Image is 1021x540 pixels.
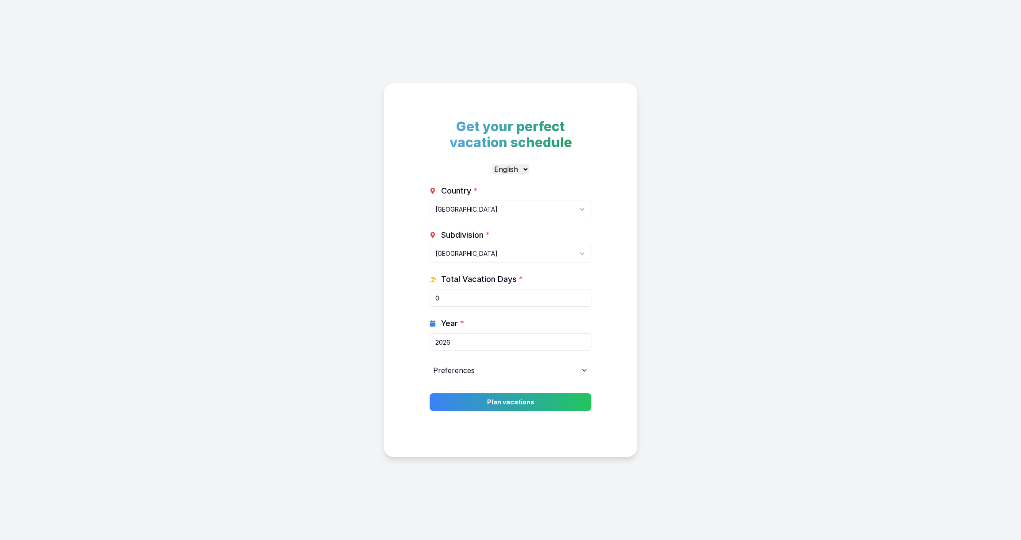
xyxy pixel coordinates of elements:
[430,118,591,150] h1: Get your perfect vacation schedule
[441,317,464,330] span: Year
[441,185,477,197] span: Country
[441,229,490,241] span: Subdivision
[441,273,523,285] span: Total Vacation Days
[430,393,591,411] button: Plan vacations
[433,365,475,376] span: Preferences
